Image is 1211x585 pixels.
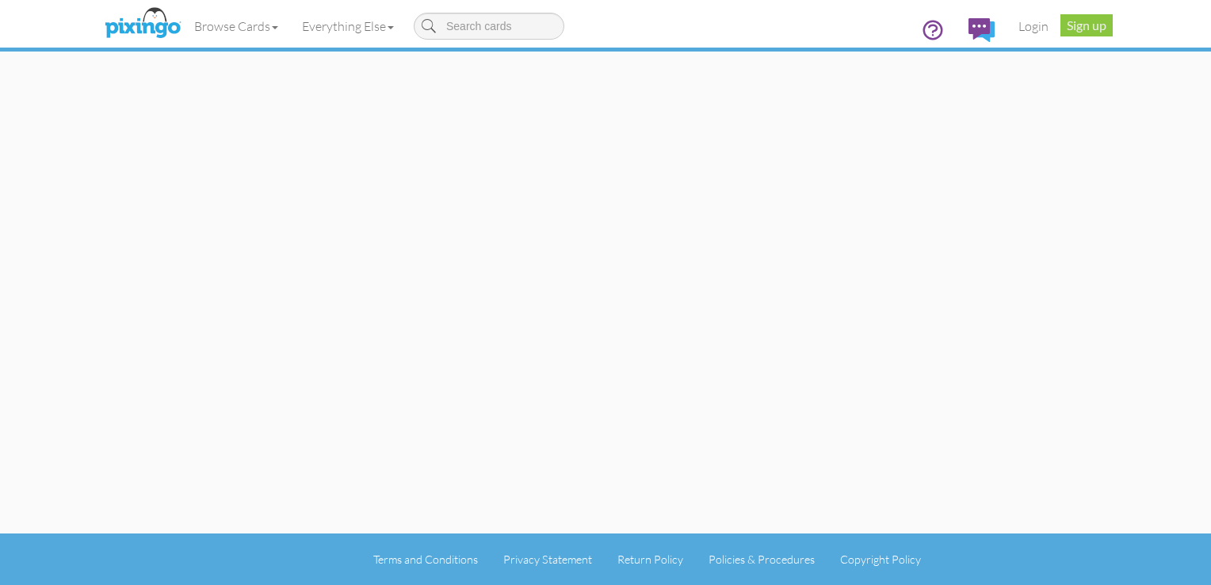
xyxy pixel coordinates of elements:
[373,552,478,566] a: Terms and Conditions
[101,4,185,44] img: pixingo logo
[1060,14,1113,36] a: Sign up
[182,6,290,46] a: Browse Cards
[840,552,921,566] a: Copyright Policy
[617,552,683,566] a: Return Policy
[503,552,592,566] a: Privacy Statement
[1007,6,1060,46] a: Login
[414,13,564,40] input: Search cards
[290,6,406,46] a: Everything Else
[709,552,815,566] a: Policies & Procedures
[968,18,995,42] img: comments.svg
